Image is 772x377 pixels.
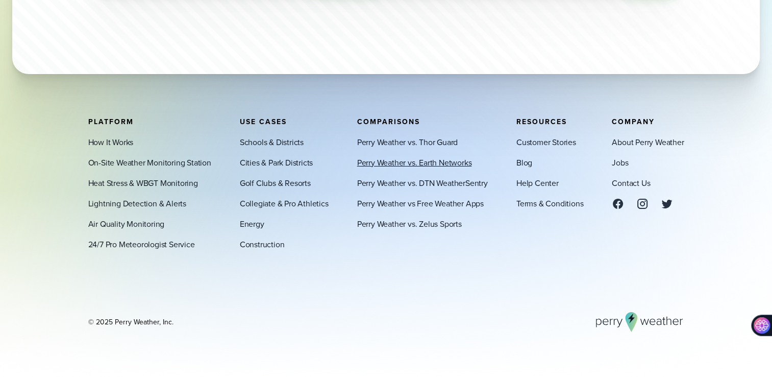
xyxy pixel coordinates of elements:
a: Heat Stress & WBGT Monitoring [88,177,198,189]
a: Air Quality Monitoring [88,218,165,230]
a: Lightning Detection & Alerts [88,197,186,209]
a: Perry Weather vs. Zelus Sports [357,218,462,230]
a: Jobs [612,156,628,169]
span: Comparisons [357,116,420,127]
a: Perry Weather vs. Earth Networks [357,156,472,169]
span: Platform [88,116,134,127]
a: Terms & Conditions [516,197,583,209]
a: Energy [240,218,264,230]
span: Use Cases [240,116,287,127]
a: Help Center [516,177,559,189]
a: Customer Stories [516,136,576,148]
span: Company [612,116,655,127]
a: Collegiate & Pro Athletics [240,197,329,209]
a: Schools & Districts [240,136,304,148]
a: Perry Weather vs. DTN WeatherSentry [357,177,488,189]
a: Perry Weather vs Free Weather Apps [357,197,484,209]
a: How It Works [88,136,134,148]
a: Blog [516,156,532,169]
a: Cities & Park Districts [240,156,313,169]
a: Construction [240,238,285,250]
a: Golf Clubs & Resorts [240,177,311,189]
a: Contact Us [612,177,650,189]
div: © 2025 Perry Weather, Inc. [88,317,173,327]
span: Resources [516,116,567,127]
a: On-Site Weather Monitoring Station [88,156,211,169]
a: 24/7 Pro Meteorologist Service [88,238,195,250]
a: Perry Weather vs. Thor Guard [357,136,458,148]
a: About Perry Weather [612,136,684,148]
